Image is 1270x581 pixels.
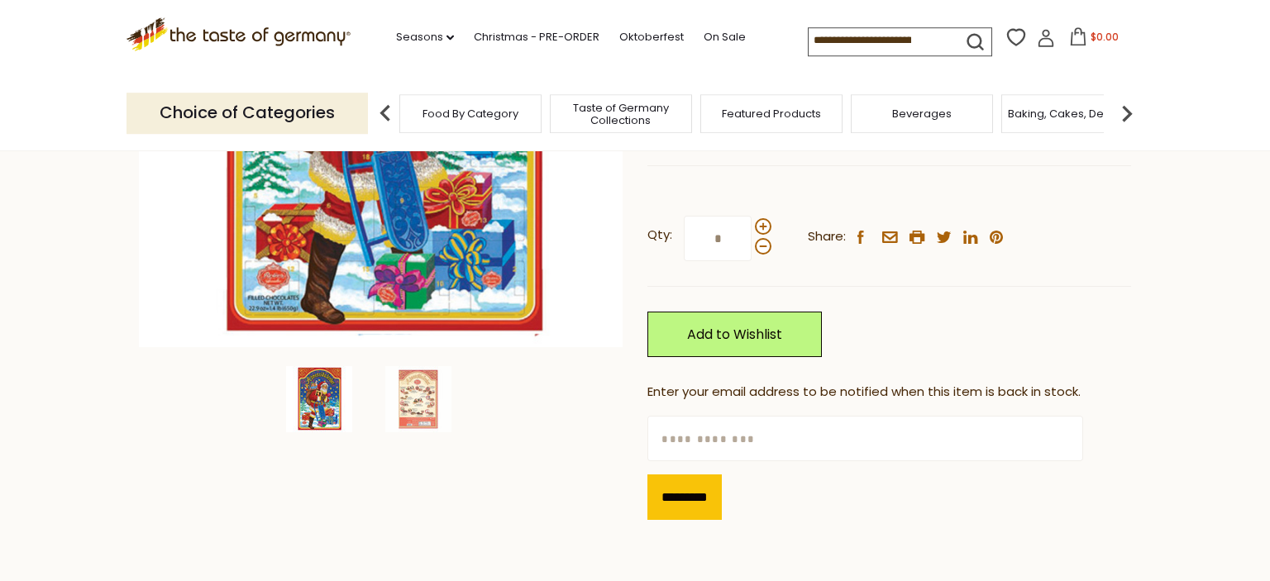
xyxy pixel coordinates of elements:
a: Christmas - PRE-ORDER [474,28,599,46]
p: Choice of Categories [127,93,368,133]
a: Add to Wishlist [647,312,822,357]
input: Qty: [684,216,752,261]
a: Featured Products [722,107,821,120]
a: Food By Category [423,107,518,120]
img: next arrow [1110,97,1143,130]
a: Baking, Cakes, Desserts [1008,107,1136,120]
a: Beverages [892,107,952,120]
a: Oktoberfest [619,28,684,46]
a: Seasons [396,28,454,46]
a: On Sale [704,28,746,46]
a: Taste of Germany Collections [555,102,687,126]
img: Reber Santa Advent Calendar (front) [286,366,352,432]
div: Enter your email address to be notified when this item is back in stock. [647,382,1131,402]
img: Reber Santa Advent Calendar (back) [385,366,451,432]
span: Share: [808,226,846,247]
img: previous arrow [369,97,402,130]
button: $0.00 [1058,27,1129,52]
strong: Qty: [647,225,672,245]
span: $0.00 [1091,30,1119,44]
